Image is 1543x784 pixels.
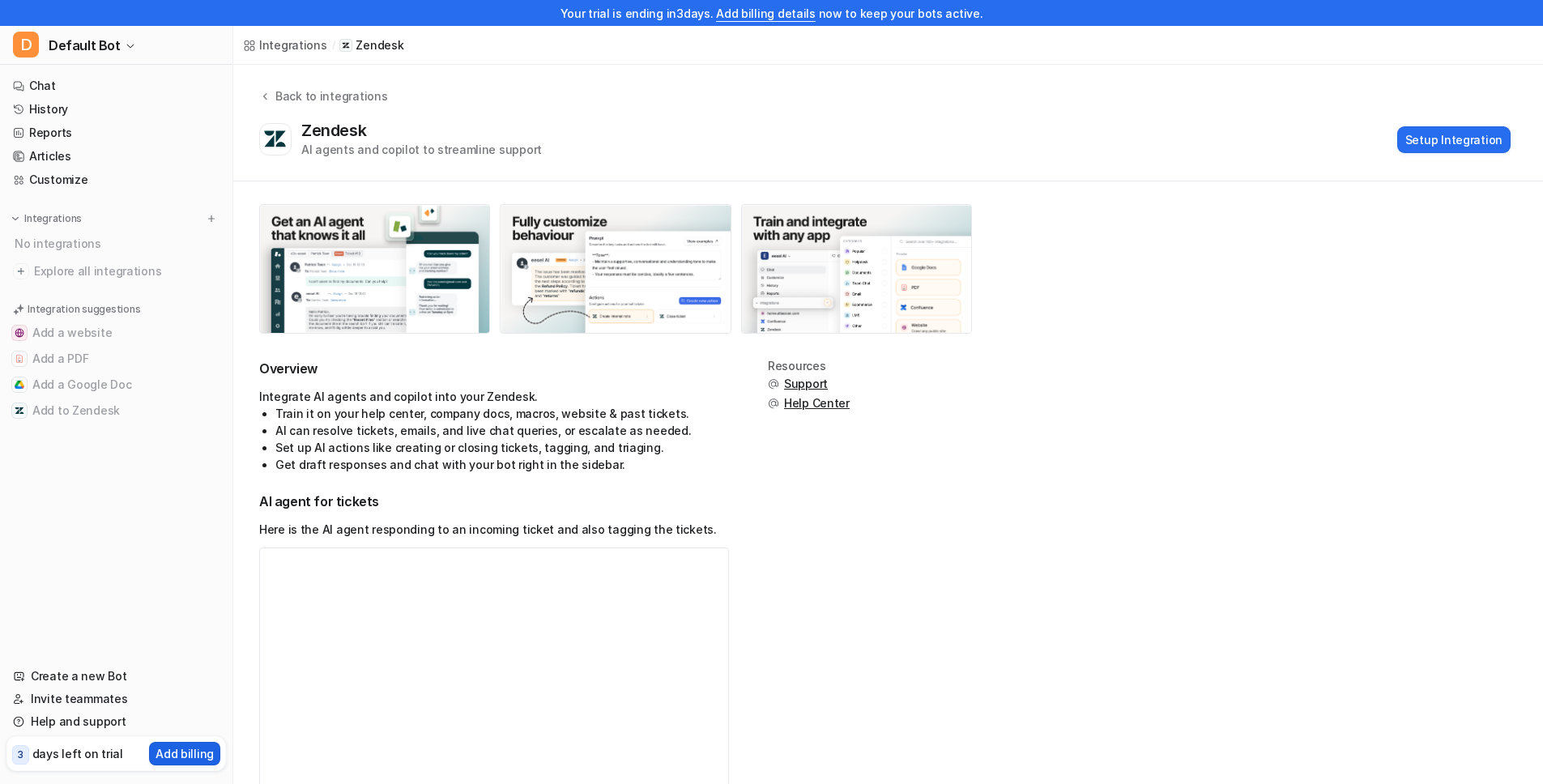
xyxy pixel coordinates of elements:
button: Add a PDFAdd a PDF [6,346,226,372]
button: Setup Integration [1397,126,1511,153]
img: menu_add.svg [206,213,217,224]
img: Add a website [15,328,24,338]
a: Zendesk [339,37,403,53]
p: Integrate AI agents and copilot into your Zendesk. [259,388,729,405]
li: Get draft responses and chat with your bot right in the sidebar. [275,456,729,473]
div: Back to integrations [271,87,387,104]
h2: AI agent for tickets [259,492,729,511]
img: support.svg [768,378,779,390]
span: Explore all integrations [34,258,220,284]
a: Customize [6,168,226,191]
div: AI agents and copilot to streamline support [301,141,542,158]
a: Reports [6,121,226,144]
img: Zendesk logo [263,130,288,149]
div: Zendesk [301,121,373,140]
a: Create a new Bot [6,665,226,688]
button: Add billing [149,742,220,765]
button: Add a websiteAdd a website [6,320,226,346]
a: Help and support [6,710,226,733]
div: Resources [768,360,850,373]
span: Support [784,376,828,392]
a: Invite teammates [6,688,226,710]
li: Set up AI actions like creating or closing tickets, tagging, and triaging. [275,439,729,456]
a: Add billing details [716,6,816,20]
p: Integration suggestions [28,302,140,317]
span: / [332,38,335,53]
button: Help Center [768,395,850,411]
img: support.svg [768,398,779,409]
span: D [13,32,39,58]
img: Add a PDF [15,354,24,364]
img: Add a Google Doc [15,380,24,390]
div: Integrations [259,36,327,53]
button: Support [768,376,850,392]
h2: Overview [259,360,729,378]
p: Integrations [24,212,82,225]
div: No integrations [10,230,226,257]
a: History [6,98,226,121]
li: AI can resolve tickets, emails, and live chat queries, or escalate as needed. [275,422,729,439]
button: Back to integrations [259,87,387,121]
p: 3 [18,748,23,762]
button: Add a Google DocAdd a Google Doc [6,372,226,398]
span: Default Bot [49,34,121,57]
button: Add to ZendeskAdd to Zendesk [6,398,226,424]
img: Add to Zendesk [15,406,24,415]
p: days left on trial [32,745,123,762]
p: Zendesk [356,37,403,53]
a: Chat [6,75,226,97]
img: expand menu [10,213,21,224]
a: Articles [6,145,226,168]
p: Add billing [156,745,214,762]
img: explore all integrations [13,263,29,279]
span: Help Center [784,395,850,411]
button: Integrations [6,211,87,227]
a: Explore all integrations [6,260,226,283]
a: Integrations [243,36,327,53]
p: Here is the AI agent responding to an incoming ticket and also tagging the tickets. [259,521,729,538]
li: Train it on your help center, company docs, macros, website & past tickets. [275,405,729,422]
